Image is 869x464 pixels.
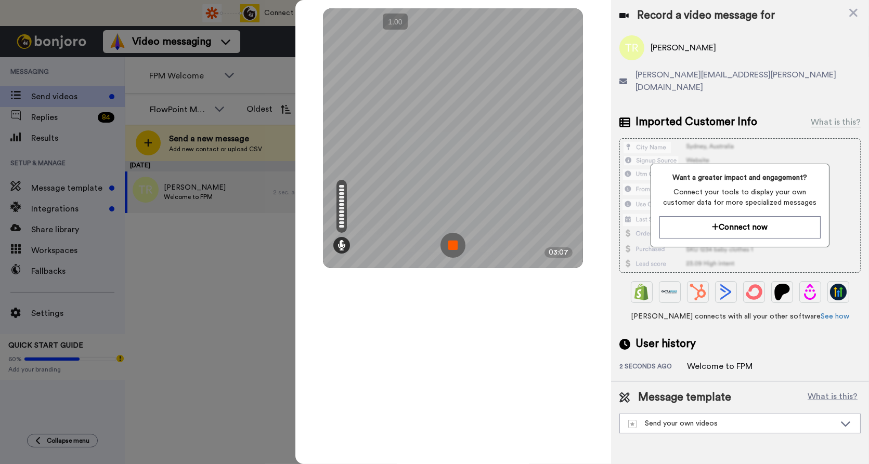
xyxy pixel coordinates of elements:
[619,362,687,373] div: 2 seconds ago
[628,420,637,428] img: demo-template.svg
[633,284,650,300] img: Shopify
[635,336,696,352] span: User history
[687,360,753,373] div: Welcome to FPM
[746,284,762,300] img: ConvertKit
[811,116,861,128] div: What is this?
[659,173,821,183] span: Want a greater impact and engagement?
[659,187,821,208] span: Connect your tools to display your own customer data for more specialized messages
[802,284,819,300] img: Drip
[718,284,734,300] img: ActiveCampaign
[638,390,731,405] span: Message template
[544,247,573,258] div: 03:07
[619,311,861,322] span: [PERSON_NAME] connects with all your other software
[662,284,678,300] img: Ontraport
[659,216,821,238] button: Connect now
[805,390,861,405] button: What is this?
[774,284,790,300] img: Patreon
[440,233,465,258] img: ic_record_stop.svg
[635,114,757,130] span: Imported Customer Info
[690,284,706,300] img: Hubspot
[830,284,847,300] img: GoHighLevel
[628,418,835,429] div: Send your own videos
[821,313,849,320] a: See how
